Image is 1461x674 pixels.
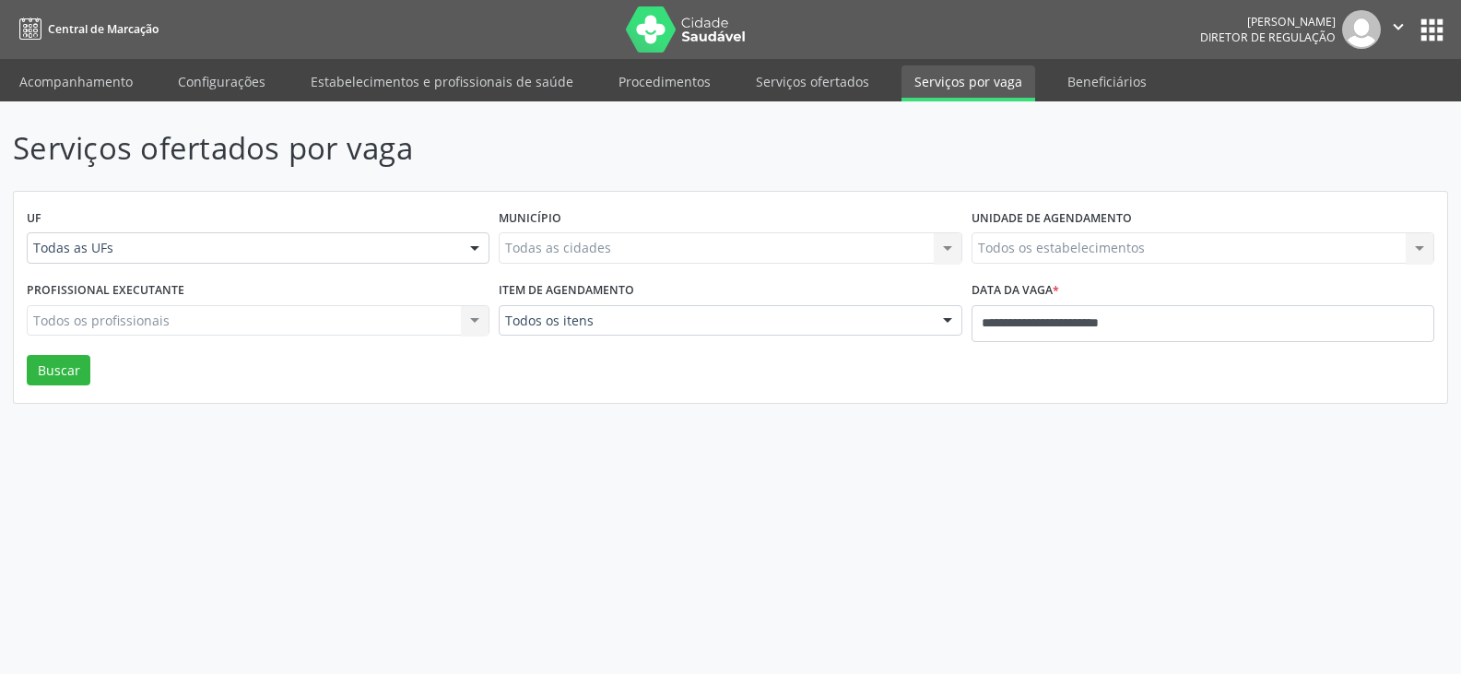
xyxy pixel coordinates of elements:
[48,21,159,37] span: Central de Marcação
[298,65,586,98] a: Estabelecimentos e profissionais de saúde
[972,277,1059,305] label: Data da vaga
[33,239,452,257] span: Todas as UFs
[1381,10,1416,49] button: 
[1055,65,1160,98] a: Beneficiários
[743,65,882,98] a: Serviços ofertados
[1200,14,1336,30] div: [PERSON_NAME]
[6,65,146,98] a: Acompanhamento
[13,14,159,44] a: Central de Marcação
[165,65,278,98] a: Configurações
[499,205,561,233] label: Município
[499,277,634,305] label: Item de agendamento
[1342,10,1381,49] img: img
[1388,17,1408,37] i: 
[972,205,1132,233] label: Unidade de agendamento
[27,277,184,305] label: Profissional executante
[27,355,90,386] button: Buscar
[606,65,724,98] a: Procedimentos
[505,312,924,330] span: Todos os itens
[1200,30,1336,45] span: Diretor de regulação
[901,65,1035,101] a: Serviços por vaga
[27,205,41,233] label: UF
[13,125,1018,171] p: Serviços ofertados por vaga
[1416,14,1448,46] button: apps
